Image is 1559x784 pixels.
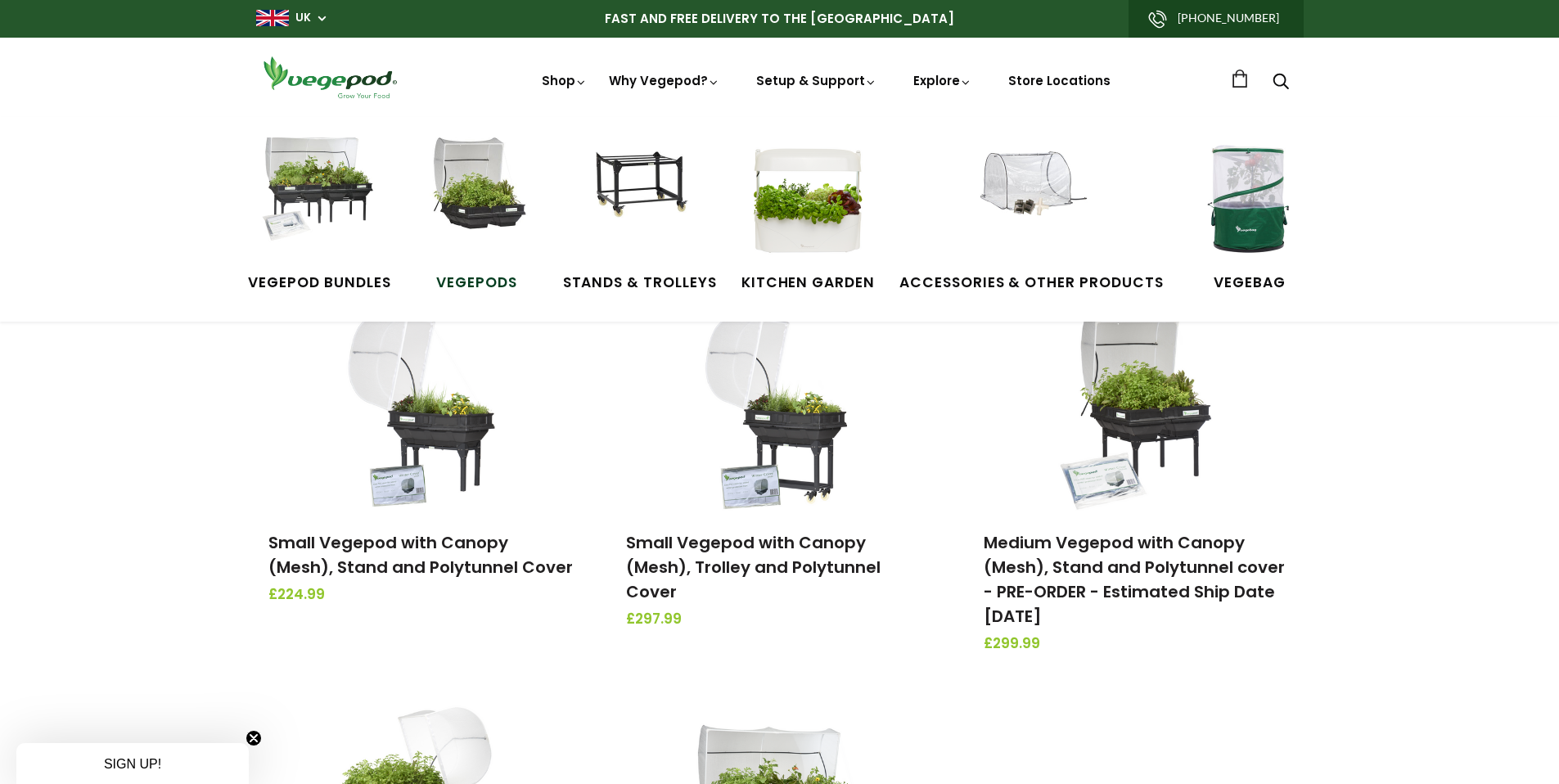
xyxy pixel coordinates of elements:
[246,730,262,746] button: Close teaser
[16,743,249,784] div: SIGN UP!Close teaser
[336,308,507,512] img: Small Vegepod with Canopy (Mesh), Stand and Polytunnel Cover
[1188,137,1311,260] img: VegeBag
[416,137,538,293] a: Vegepods
[248,273,390,294] span: Vegepod Bundles
[1188,273,1311,294] span: VegeBag
[1052,308,1223,512] img: Medium Vegepod with Canopy (Mesh), Stand and Polytunnel cover - PRE-ORDER - Estimated Ship Date A...
[104,757,161,771] span: SIGN UP!
[268,531,573,579] a: Small Vegepod with Canopy (Mesh), Stand and Polytunnel Cover
[248,137,390,293] a: Vegepod Bundles
[970,137,1093,260] img: Accessories & Other Products
[984,531,1285,628] a: Medium Vegepod with Canopy (Mesh), Stand and Polytunnel cover - PRE-ORDER - Estimated Ship Date [...
[416,273,538,294] span: Vegepods
[579,137,701,260] img: Stands & Trolleys
[256,54,403,101] img: Vegepod
[563,137,717,293] a: Stands & Trolleys
[563,273,717,294] span: Stands & Trolleys
[258,137,381,260] img: Vegepod Bundles
[984,633,1291,655] span: £299.99
[542,72,588,135] a: Shop
[746,137,869,260] img: Kitchen Garden
[1273,74,1289,92] a: Search
[756,72,877,89] a: Setup & Support
[256,10,289,26] img: gb_large.png
[741,273,875,294] span: Kitchen Garden
[295,10,311,26] a: UK
[693,308,865,512] img: Small Vegepod with Canopy (Mesh), Trolley and Polytunnel Cover
[626,609,933,630] span: £297.99
[1008,72,1111,89] a: Store Locations
[268,584,575,606] span: £224.99
[741,137,875,293] a: Kitchen Garden
[899,137,1164,293] a: Accessories & Other Products
[626,531,881,603] a: Small Vegepod with Canopy (Mesh), Trolley and Polytunnel Cover
[416,137,538,260] img: Raised Garden Kits
[899,273,1164,294] span: Accessories & Other Products
[913,72,972,89] a: Explore
[609,72,720,89] a: Why Vegepod?
[1188,137,1311,293] a: VegeBag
